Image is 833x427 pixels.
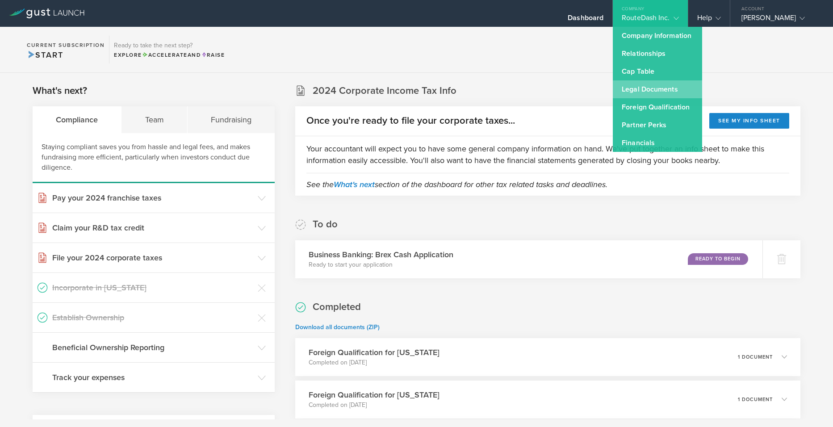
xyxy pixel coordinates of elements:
[27,50,63,60] span: Start
[52,372,253,383] h3: Track your expenses
[27,42,105,48] h2: Current Subscription
[33,106,121,133] div: Compliance
[114,51,225,59] div: Explore
[568,13,603,27] div: Dashboard
[313,218,338,231] h2: To do
[188,106,275,133] div: Fundraising
[52,312,253,323] h3: Establish Ownership
[52,252,253,264] h3: File your 2024 corporate taxes
[688,253,748,265] div: Ready to Begin
[709,113,789,129] button: See my info sheet
[309,347,440,358] h3: Foreign Qualification for [US_STATE]
[309,249,453,260] h3: Business Banking: Brex Cash Application
[306,143,789,166] p: Your accountant will expect you to have some general company information on hand. We've put toget...
[295,240,762,278] div: Business Banking: Brex Cash ApplicationReady to start your applicationReady to Begin
[309,401,440,410] p: Completed on [DATE]
[306,114,515,127] h2: Once you're ready to file your corporate taxes...
[738,355,773,360] p: 1 document
[52,342,253,353] h3: Beneficial Ownership Reporting
[306,180,607,189] em: See the section of the dashboard for other tax related tasks and deadlines.
[313,301,361,314] h2: Completed
[33,84,87,97] h2: What's next?
[295,323,380,331] a: Download all documents (ZIP)
[52,192,253,204] h3: Pay your 2024 franchise taxes
[309,358,440,367] p: Completed on [DATE]
[142,52,201,58] span: and
[738,397,773,402] p: 1 document
[52,282,253,293] h3: Incorporate in [US_STATE]
[788,384,833,427] iframe: Chat Widget
[109,36,229,63] div: Ready to take the next step?ExploreAccelerateandRaise
[52,222,253,234] h3: Claim your R&D tax credit
[309,389,440,401] h3: Foreign Qualification for [US_STATE]
[697,13,721,27] div: Help
[741,13,817,27] div: [PERSON_NAME]
[114,42,225,49] h3: Ready to take the next step?
[622,13,678,27] div: RouteDash Inc.
[121,106,187,133] div: Team
[309,260,453,269] p: Ready to start your application
[201,52,225,58] span: Raise
[33,133,275,183] div: Staying compliant saves you from hassle and legal fees, and makes fundraising more efficient, par...
[313,84,456,97] h2: 2024 Corporate Income Tax Info
[142,52,188,58] span: Accelerate
[334,180,375,189] a: What's next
